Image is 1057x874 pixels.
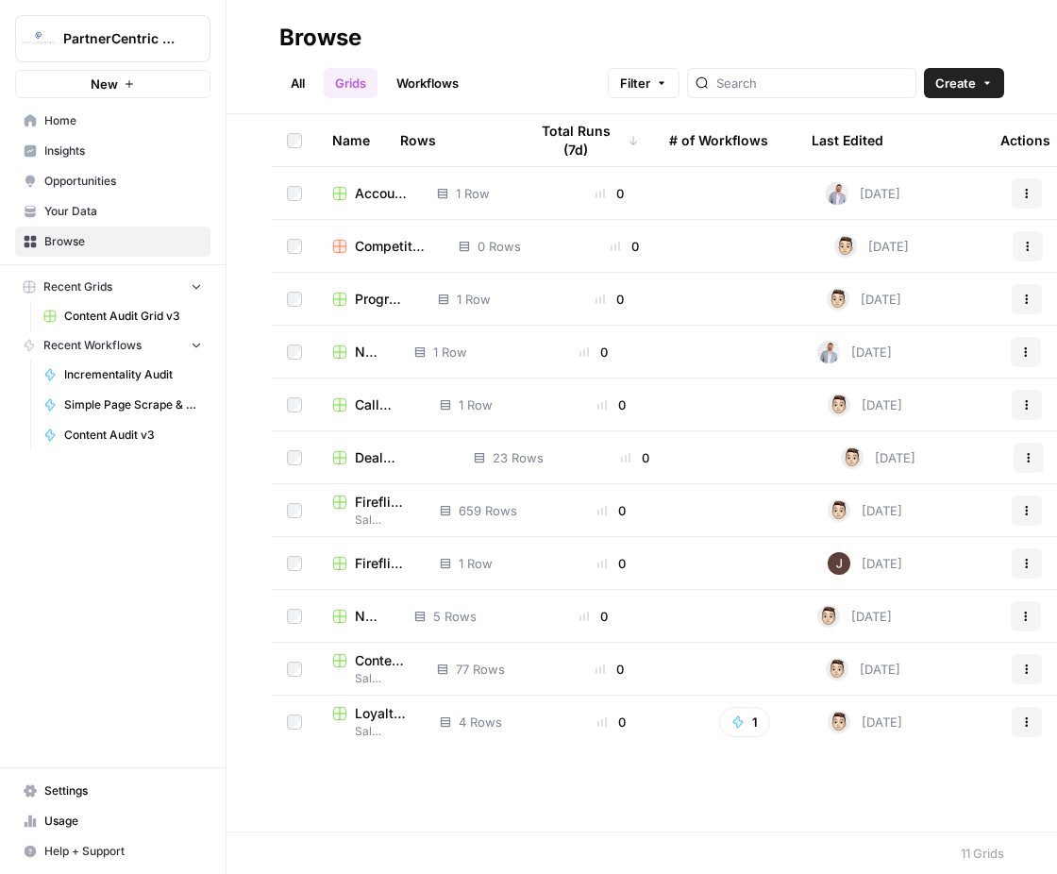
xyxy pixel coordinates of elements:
[669,114,768,166] div: # of Workflows
[324,68,377,98] a: Grids
[826,182,900,205] div: [DATE]
[456,660,505,679] span: 77 Rows
[560,501,663,520] div: 0
[64,427,202,444] span: Content Audit v3
[560,554,663,573] div: 0
[44,782,202,799] span: Settings
[44,112,202,129] span: Home
[588,448,684,467] div: 0
[44,173,202,190] span: Opportunities
[15,136,210,166] a: Insights
[64,396,202,413] span: Simple Page Scrape & Analysis
[834,235,857,258] img: j22vlec3s5as1jy706j54i2l8ae1
[828,499,902,522] div: [DATE]
[827,288,849,311] img: j22vlec3s5as1jy706j54i2l8ae1
[355,448,444,467] span: Deal Categorization Grid
[44,203,202,220] span: Your Data
[828,552,902,575] div: [DATE]
[559,290,663,309] div: 0
[828,499,850,522] img: j22vlec3s5as1jy706j54i2l8ae1
[459,713,502,731] span: 4 Rows
[826,658,848,681] img: j22vlec3s5as1jy706j54i2l8ae1
[576,237,675,256] div: 0
[1000,114,1050,166] div: Actions
[64,308,202,325] span: Content Audit Grid v3
[43,337,142,354] span: Recent Workflows
[817,605,892,628] div: [DATE]
[817,605,840,628] img: j22vlec3s5as1jy706j54i2l8ae1
[355,651,407,670] span: Content Audit Grid v3
[35,301,210,331] a: Content Audit Grid v3
[355,554,410,573] span: Fireflies Sales Call Analysis For CS
[608,68,679,98] button: Filter
[63,29,177,48] span: PartnerCentric Sales Tools
[385,68,470,98] a: Workflows
[332,395,410,414] a: Call Analysis Grid
[332,114,370,166] div: Name
[15,776,210,806] a: Settings
[433,343,467,361] span: 1 Row
[44,843,202,860] span: Help + Support
[355,704,410,723] span: Loyalty Analysis
[493,448,544,467] span: 23 Rows
[539,343,647,361] div: 0
[332,607,384,626] a: New Grid
[332,184,407,203] a: Account Plan
[560,395,663,414] div: 0
[817,341,840,363] img: 4wh1dpupaenwwo9fczs84o9gkrws
[332,493,410,529] a: Fireflies Sales Call AnalysisSales Audit Tools
[44,143,202,160] span: Insights
[433,607,477,626] span: 5 Rows
[841,446,915,469] div: [DATE]
[828,552,850,575] img: j8vxd7ohxwivcv5h69ifebi77j1o
[15,106,210,136] a: Home
[43,278,112,295] span: Recent Grids
[620,74,650,92] span: Filter
[459,501,517,520] span: 659 Rows
[332,554,410,573] a: Fireflies Sales Call Analysis For CS
[355,237,428,256] span: Competitor Intelligence
[716,74,908,92] input: Search
[64,366,202,383] span: Incrementality Audit
[44,813,202,830] span: Usage
[355,395,410,414] span: Call Analysis Grid
[827,288,901,311] div: [DATE]
[558,660,662,679] div: 0
[828,711,850,733] img: j22vlec3s5as1jy706j54i2l8ae1
[355,184,407,203] span: Account Plan
[44,233,202,250] span: Browse
[826,658,900,681] div: [DATE]
[15,70,210,98] button: New
[22,22,56,56] img: PartnerCentric Sales Tools Logo
[279,23,361,53] div: Browse
[924,68,1004,98] button: Create
[539,607,647,626] div: 0
[355,343,384,361] span: New Grid
[456,184,490,203] span: 1 Row
[15,331,210,360] button: Recent Workflows
[935,74,976,92] span: Create
[355,607,384,626] span: New Grid
[560,713,663,731] div: 0
[558,184,662,203] div: 0
[812,114,883,166] div: Last Edited
[15,196,210,227] a: Your Data
[817,341,892,363] div: [DATE]
[35,360,210,390] a: Incrementality Audit
[478,237,521,256] span: 0 Rows
[400,114,436,166] div: Rows
[828,394,850,416] img: j22vlec3s5as1jy706j54i2l8ae1
[332,670,407,687] span: Sales Audit Tools
[332,290,408,309] a: Program Audit
[279,68,316,98] a: All
[828,394,902,416] div: [DATE]
[826,182,848,205] img: 4wh1dpupaenwwo9fczs84o9gkrws
[457,290,491,309] span: 1 Row
[15,227,210,257] a: Browse
[355,493,410,512] span: Fireflies Sales Call Analysis
[834,235,909,258] div: [DATE]
[35,390,210,420] a: Simple Page Scrape & Analysis
[459,554,493,573] span: 1 Row
[355,290,408,309] span: Program Audit
[35,420,210,450] a: Content Audit v3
